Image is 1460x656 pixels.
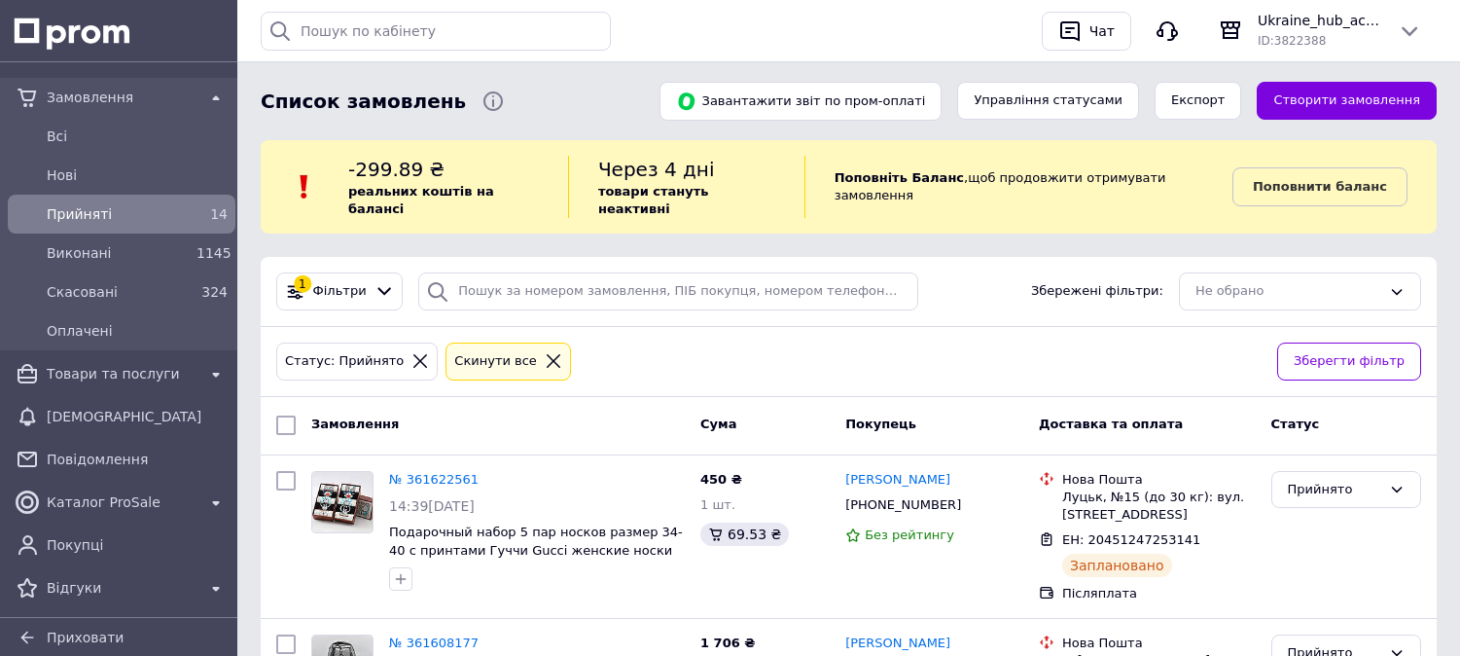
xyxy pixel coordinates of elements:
div: Cкинути все [450,351,541,372]
span: Відгуки [47,578,196,598]
div: Нова Пошта [1062,471,1256,489]
span: -299.89 ₴ [348,158,445,181]
button: Чат [1042,12,1131,51]
span: Прийняті [47,204,189,224]
div: 1 [294,275,311,293]
b: реальних коштів на балансі [348,184,494,216]
span: Нові [47,165,228,185]
b: Поповнити баланс [1253,179,1387,194]
b: Поповніть Баланс [835,170,964,185]
a: [PERSON_NAME] [845,635,950,653]
div: Не обрано [1195,281,1381,302]
div: Заплановано [1062,554,1172,577]
a: № 361622561 [389,472,479,487]
b: товари стануть неактивні [598,184,709,216]
span: Всi [47,127,228,146]
span: Список замовлень [261,88,466,116]
div: Луцьк, №15 (до 30 кг): вул. [STREET_ADDRESS] [1062,489,1256,524]
a: Поповнити баланс [1232,167,1407,206]
span: Повідомлення [47,450,228,469]
div: , щоб продовжити отримувати замовлення [804,156,1232,218]
span: 14:39[DATE] [389,498,475,514]
span: Каталог ProSale [47,492,196,512]
span: Доставка та оплата [1039,417,1183,431]
span: Замовлення [47,88,196,107]
span: Ukraine_hub_accessory [1258,11,1382,30]
div: Нова Пошта [1062,635,1256,652]
span: Покупець [845,417,916,431]
span: Товари та послуги [47,364,196,383]
button: Завантажити звіт по пром-оплаті [659,82,942,121]
button: Зберегти фільтр [1277,343,1421,381]
span: ID: 3822388 [1258,34,1326,48]
span: 1 706 ₴ [700,636,755,650]
span: Оплачені [47,321,228,341]
input: Пошук по кабінету [261,12,611,51]
span: 14 [210,206,228,222]
span: Зберегти фільтр [1294,351,1405,372]
div: Прийнято [1288,480,1381,500]
button: Експорт [1155,82,1242,120]
span: Збережені фільтри: [1031,282,1163,301]
span: Cума [700,417,736,431]
span: Приховати [47,630,124,645]
div: Статус: Прийнято [281,351,408,372]
img: :exclamation: [290,172,319,201]
div: 69.53 ₴ [700,523,789,546]
img: Фото товару [312,472,373,532]
input: Пошук за номером замовлення, ПІБ покупця, номером телефону, Email, номером накладної [418,273,918,310]
span: 1 шт. [700,497,735,512]
a: Фото товару [311,471,374,533]
a: № 361608177 [389,636,479,650]
a: [PERSON_NAME] [845,471,950,490]
span: Статус [1271,417,1320,431]
span: Без рейтингу [865,528,954,542]
button: Управління статусами [957,82,1139,120]
span: Скасовані [47,282,189,302]
span: Покупці [47,535,228,555]
span: [DEMOGRAPHIC_DATA] [47,407,228,426]
span: ЕН: 20451247253141 [1062,532,1200,547]
a: Створити замовлення [1257,82,1437,120]
span: Через 4 дні [598,158,715,181]
div: Післяплата [1062,585,1256,602]
span: 1145 [196,245,231,261]
a: Подарочный набор 5 пар носков размер 34-40 с принтами Гуччи Gucci женские носки [389,525,683,558]
span: 450 ₴ [700,472,742,487]
span: 324 [201,284,228,300]
span: Фільтри [313,282,367,301]
div: Чат [1086,17,1119,46]
span: Виконані [47,243,189,263]
span: Замовлення [311,417,399,431]
div: [PHONE_NUMBER] [841,492,965,518]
